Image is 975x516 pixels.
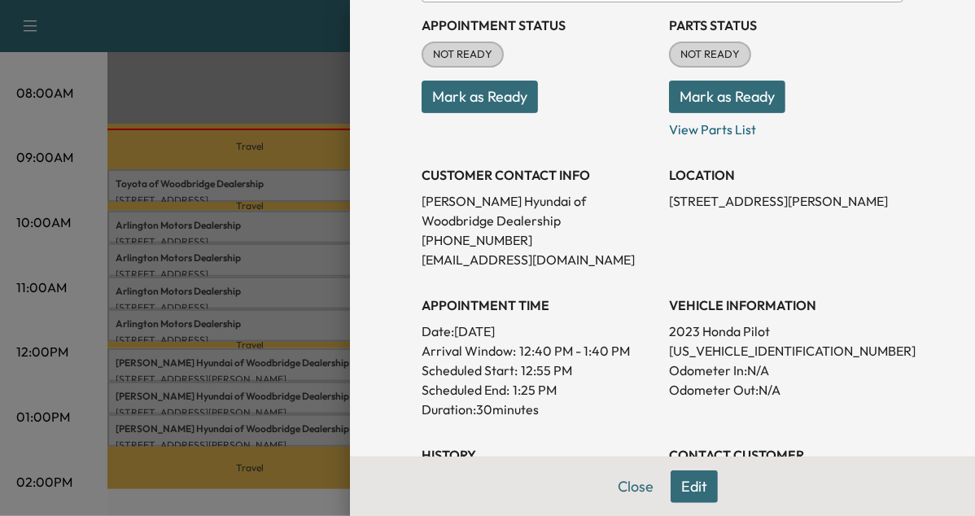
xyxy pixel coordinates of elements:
[671,470,718,503] button: Edit
[513,380,557,400] p: 1:25 PM
[422,400,656,419] p: Duration: 30 minutes
[669,380,903,400] p: Odometer Out: N/A
[669,15,903,35] h3: Parts Status
[607,470,664,503] button: Close
[671,46,750,63] span: NOT READY
[422,321,656,341] p: Date: [DATE]
[422,380,509,400] p: Scheduled End:
[669,295,903,315] h3: VEHICLE INFORMATION
[521,361,572,380] p: 12:55 PM
[422,250,656,269] p: [EMAIL_ADDRESS][DOMAIN_NAME]
[422,81,538,113] button: Mark as Ready
[669,165,903,185] h3: LOCATION
[669,191,903,211] p: [STREET_ADDRESS][PERSON_NAME]
[669,445,903,465] h3: CONTACT CUSTOMER
[422,295,656,315] h3: APPOINTMENT TIME
[422,341,656,361] p: Arrival Window:
[422,230,656,250] p: [PHONE_NUMBER]
[519,341,630,361] span: 12:40 PM - 1:40 PM
[422,445,656,465] h3: History
[422,165,656,185] h3: CUSTOMER CONTACT INFO
[669,321,903,341] p: 2023 Honda Pilot
[422,191,656,230] p: [PERSON_NAME] Hyundai of Woodbridge Dealership
[423,46,502,63] span: NOT READY
[669,341,903,361] p: [US_VEHICLE_IDENTIFICATION_NUMBER]
[422,361,518,380] p: Scheduled Start:
[669,113,903,139] p: View Parts List
[422,15,656,35] h3: Appointment Status
[669,81,785,113] button: Mark as Ready
[669,361,903,380] p: Odometer In: N/A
